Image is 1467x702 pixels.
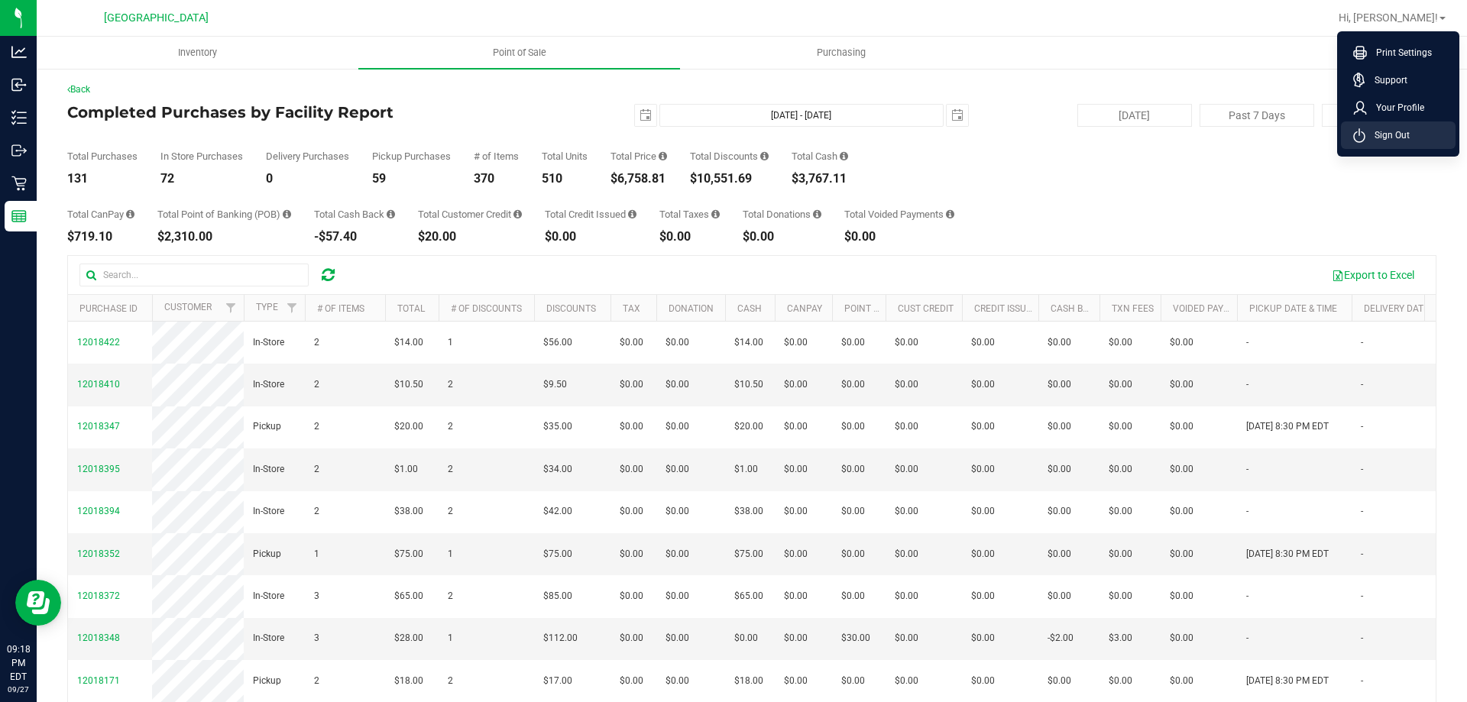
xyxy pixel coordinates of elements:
div: Total Cash [792,151,848,161]
span: $0.00 [665,631,689,645]
i: Sum of the total taxes for all purchases in the date range. [711,209,720,219]
span: 1 [314,547,319,561]
p: 09/27 [7,684,30,695]
a: Txn Fees [1112,303,1154,314]
span: $0.00 [620,462,643,477]
button: Past 30 Days [1322,104,1436,127]
span: - [1361,335,1363,350]
span: $0.00 [665,419,689,434]
span: [DATE] 8:30 PM EDT [1246,674,1329,688]
span: 12018352 [77,548,120,559]
span: In-Store [253,589,284,603]
span: 2 [314,377,319,392]
div: $2,310.00 [157,231,291,243]
span: $65.00 [734,589,763,603]
span: $0.00 [665,589,689,603]
span: In-Store [253,335,284,350]
span: $0.00 [971,547,995,561]
i: Sum of the successful, non-voided payments using account credit for all purchases in the date range. [513,209,522,219]
span: - [1361,377,1363,392]
span: -$2.00 [1048,631,1074,645]
a: # of Discounts [451,303,522,314]
div: $0.00 [545,231,636,243]
div: Pickup Purchases [372,151,451,161]
div: 370 [474,173,519,185]
a: Inventory [37,37,358,69]
span: $14.00 [394,335,423,350]
span: 2 [314,462,319,477]
span: $0.00 [841,589,865,603]
span: $0.00 [665,377,689,392]
span: 12018348 [77,632,120,643]
div: 72 [160,173,243,185]
span: $0.00 [734,631,758,645]
i: Sum of all account credit issued for all refunds from returned purchases in the date range. [628,209,636,219]
span: In-Store [253,377,284,392]
a: Cash [737,303,762,314]
span: $0.00 [971,589,995,603]
span: $0.00 [841,674,865,688]
span: $0.00 [784,589,808,603]
inline-svg: Inventory [11,110,27,125]
div: 510 [542,173,588,185]
li: Sign Out [1341,121,1456,149]
div: # of Items [474,151,519,161]
span: $0.00 [784,462,808,477]
span: $85.00 [543,589,572,603]
span: $56.00 [543,335,572,350]
div: Total Price [610,151,667,161]
span: $10.50 [734,377,763,392]
span: - [1361,674,1363,688]
span: $0.00 [620,674,643,688]
span: $34.00 [543,462,572,477]
span: Point of Sale [472,46,567,60]
div: Total Credit Issued [545,209,636,219]
i: Sum of the successful, non-voided point-of-banking payment transactions, both via payment termina... [283,209,291,219]
span: $0.00 [665,504,689,519]
span: $0.00 [1048,462,1071,477]
span: - [1361,589,1363,603]
span: - [1246,335,1248,350]
span: $0.00 [971,674,995,688]
div: Total Discounts [690,151,769,161]
span: $20.00 [734,419,763,434]
span: 12018410 [77,379,120,390]
span: $17.00 [543,674,572,688]
span: $0.00 [895,631,918,645]
span: $0.00 [1170,631,1193,645]
span: $0.00 [1170,335,1193,350]
span: $0.00 [1048,547,1071,561]
span: 1 [448,631,453,645]
span: $65.00 [394,589,423,603]
span: $0.00 [841,504,865,519]
a: Point of Banking (POB) [844,303,953,314]
span: $0.00 [841,419,865,434]
a: Purchase ID [79,303,138,314]
div: 59 [372,173,451,185]
span: - [1246,377,1248,392]
span: $0.00 [1048,504,1071,519]
p: 09:18 PM EDT [7,642,30,684]
h4: Completed Purchases by Facility Report [67,104,523,121]
span: 1 [448,335,453,350]
span: $1.00 [394,462,418,477]
i: Sum of the successful, non-voided CanPay payment transactions for all purchases in the date range. [126,209,134,219]
a: Point of Sale [358,37,680,69]
span: 12018394 [77,506,120,516]
span: $0.00 [1109,377,1132,392]
span: 2 [448,589,453,603]
span: $0.00 [971,335,995,350]
span: 2 [448,377,453,392]
span: $0.00 [1048,419,1071,434]
span: $18.00 [394,674,423,688]
span: 2 [314,335,319,350]
a: Pickup Date & Time [1249,303,1337,314]
a: Cash Back [1051,303,1101,314]
span: In-Store [253,631,284,645]
span: $0.00 [620,547,643,561]
a: # of Items [317,303,364,314]
span: $0.00 [665,335,689,350]
span: $0.00 [895,335,918,350]
span: $0.00 [1170,674,1193,688]
span: $0.00 [620,504,643,519]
